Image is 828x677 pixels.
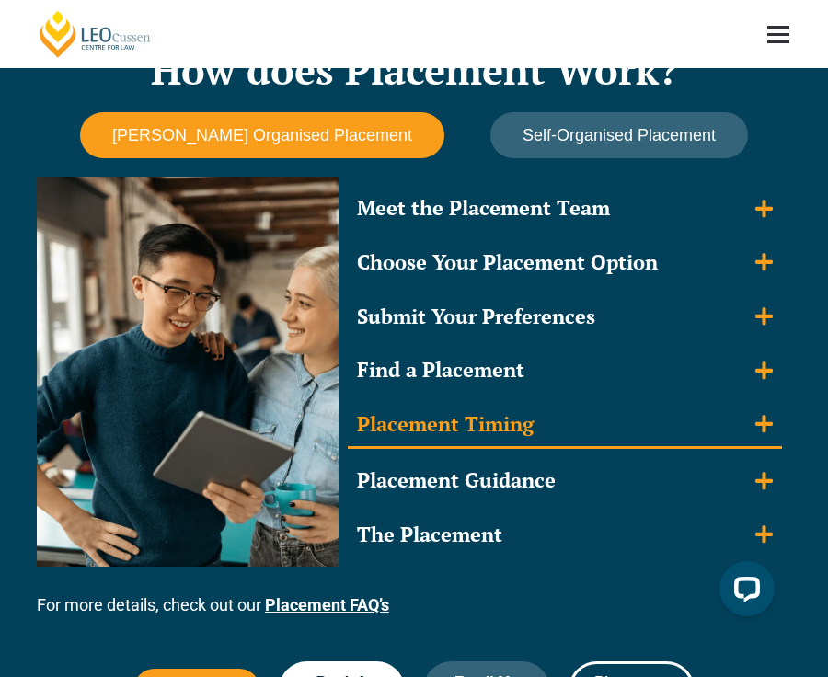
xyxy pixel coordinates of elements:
summary: Choose Your Placement Option [348,240,782,285]
div: Tabs. Open items with Enter or Space, close with Escape and navigate using the Arrow keys. [28,112,800,576]
div: Placement Timing [357,411,534,438]
span: [PERSON_NAME] Organised Placement [112,126,412,145]
h2: How does Placement Work? [28,47,800,93]
iframe: LiveChat chat widget [705,554,782,631]
summary: Meet the Placement Team [348,186,782,231]
summary: Find a Placement [348,348,782,393]
summary: Submit Your Preferences [348,294,782,339]
div: The Placement [357,522,502,548]
span: For more details, check out our [37,595,261,614]
summary: The Placement [348,512,782,557]
div: Submit Your Preferences [357,304,595,330]
div: Placement Guidance [357,467,556,494]
a: [PERSON_NAME] Centre for Law [37,9,154,59]
div: Find a Placement [357,357,524,384]
div: Meet the Placement Team [357,195,610,222]
span: Self-Organised Placement [523,126,716,145]
a: Placement FAQ’s [265,595,389,614]
div: Choose Your Placement Option [357,249,658,276]
summary: Placement Guidance [348,458,782,503]
div: Accordion. Open links with Enter or Space, close with Escape, and navigate with Arrow Keys [348,186,782,557]
summary: Placement Timing [348,402,782,450]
